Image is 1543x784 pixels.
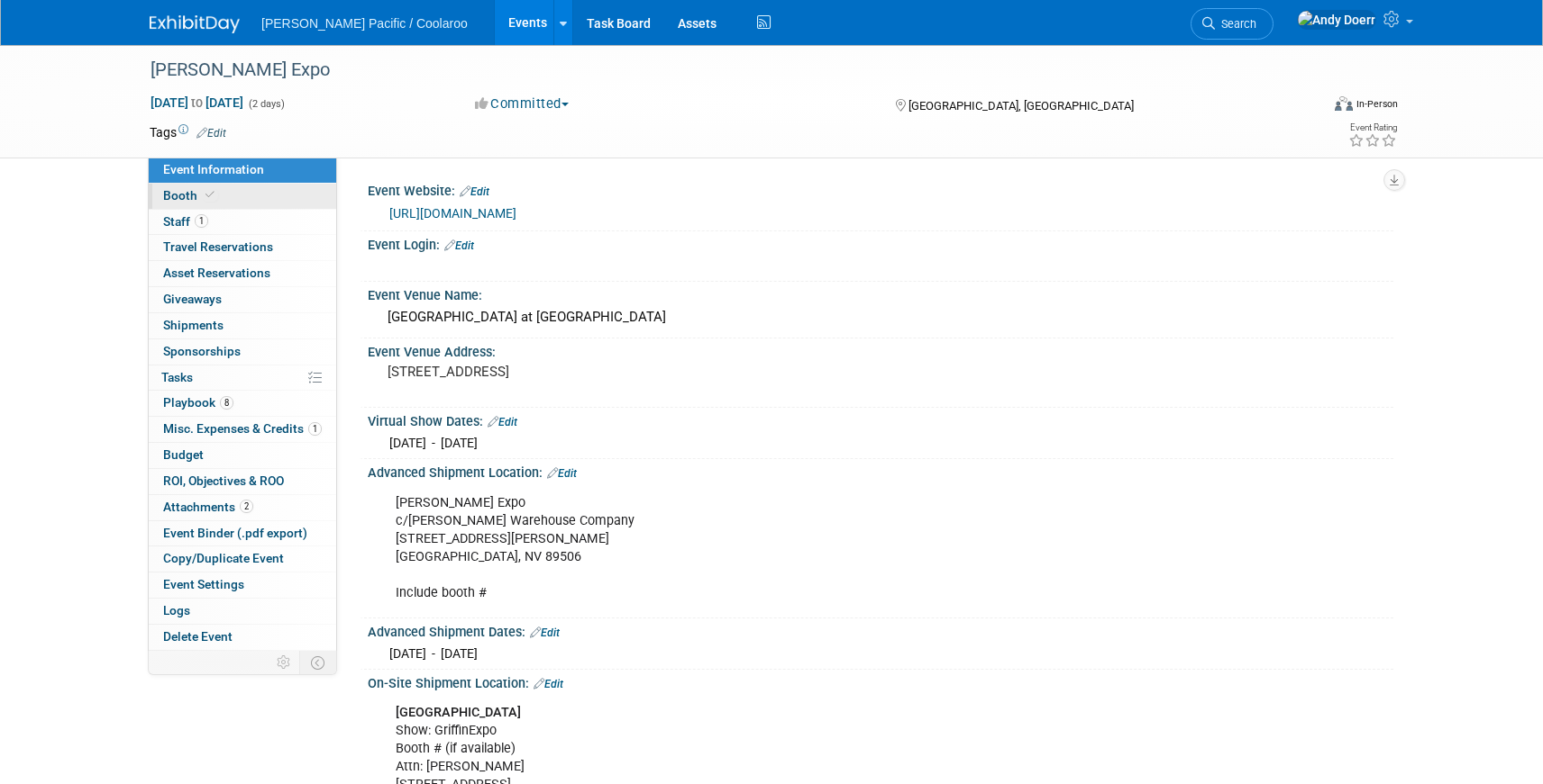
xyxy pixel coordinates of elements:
[368,338,1393,361] div: Event Venue Address:
[205,190,215,200] i: Booth reservation complete
[149,313,336,338] a: Shipments
[144,54,1292,86] div: [PERSON_NAME] Expo
[149,158,336,183] a: Event Information
[188,95,205,110] span: to
[530,626,560,639] a: Edit
[149,572,336,598] a: Event Settings
[1348,123,1397,132] div: Event Rating
[460,185,489,198] a: Edit
[368,231,1393,255] div: Event Login:
[163,266,270,280] span: Asset Reservations
[163,214,208,229] span: Staff
[149,391,336,416] a: Playbook8
[163,421,322,436] span: Misc. Expenses & Credits
[163,395,233,410] span: Playbook
[444,239,474,252] a: Edit
[1297,10,1376,30] img: Andy Doerr
[163,473,284,488] span: ROI, Objectives & ROO
[149,287,336,312] a: Giveaways
[150,123,226,141] td: Tags
[396,705,521,720] b: [GEOGRAPHIC_DATA]
[247,98,285,110] span: (2 days)
[163,526,307,540] span: Event Binder (.pdf export)
[300,651,337,674] td: Toggle Event Tabs
[1356,97,1398,111] div: In-Person
[149,261,336,286] a: Asset Reservations
[163,629,233,644] span: Delete Event
[149,184,336,209] a: Booth
[149,417,336,442] a: Misc. Expenses & Credits1
[368,408,1393,431] div: Virtual Show Dates:
[163,577,244,591] span: Event Settings
[381,303,1380,331] div: [GEOGRAPHIC_DATA] at [GEOGRAPHIC_DATA]
[161,370,193,384] span: Tasks
[1335,96,1353,111] img: Format-Inperson.png
[389,436,478,450] span: [DATE] - [DATE]
[163,500,253,514] span: Attachments
[1215,17,1256,31] span: Search
[488,416,517,428] a: Edit
[388,364,775,380] pre: [STREET_ADDRESS]
[908,99,1134,113] span: [GEOGRAPHIC_DATA], [GEOGRAPHIC_DATA]
[368,459,1393,482] div: Advanced Shipment Location:
[163,292,222,306] span: Giveaways
[150,95,244,111] span: [DATE] [DATE]
[163,318,224,332] span: Shipments
[220,396,233,410] span: 8
[163,344,241,358] span: Sponsorships
[149,521,336,546] a: Event Binder (.pdf export)
[163,162,264,176] span: Event Information
[149,546,336,572] a: Copy/Duplicate Event
[149,625,336,650] a: Delete Event
[149,235,336,260] a: Travel Reservations
[1191,8,1274,40] a: Search
[163,551,284,565] span: Copy/Duplicate Event
[240,500,253,513] span: 2
[368,618,1393,642] div: Advanced Shipment Dates:
[308,422,322,436] span: 1
[149,365,336,391] a: Tasks
[547,467,577,480] a: Edit
[269,651,300,674] td: Personalize Event Tab Strip
[195,214,208,228] span: 1
[389,206,516,221] a: [URL][DOMAIN_NAME]
[383,485,1195,611] div: [PERSON_NAME] Expo c/[PERSON_NAME] Warehouse Company [STREET_ADDRESS][PERSON_NAME] [GEOGRAPHIC_DA...
[163,239,273,254] span: Travel Reservations
[534,678,563,690] a: Edit
[149,469,336,494] a: ROI, Objectives & ROO
[389,646,478,661] span: [DATE] - [DATE]
[149,443,336,468] a: Budget
[368,282,1393,304] div: Event Venue Name:
[149,339,336,365] a: Sponsorships
[163,603,190,617] span: Logs
[196,127,226,140] a: Edit
[149,599,336,624] a: Logs
[469,95,576,113] button: Committed
[368,670,1393,693] div: On-Site Shipment Location:
[1212,94,1398,121] div: Event Format
[261,16,468,31] span: [PERSON_NAME] Pacific / Coolaroo
[149,210,336,235] a: Staff1
[163,447,204,462] span: Budget
[163,188,218,203] span: Booth
[149,495,336,520] a: Attachments2
[368,177,1393,201] div: Event Website:
[150,15,240,33] img: ExhibitDay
